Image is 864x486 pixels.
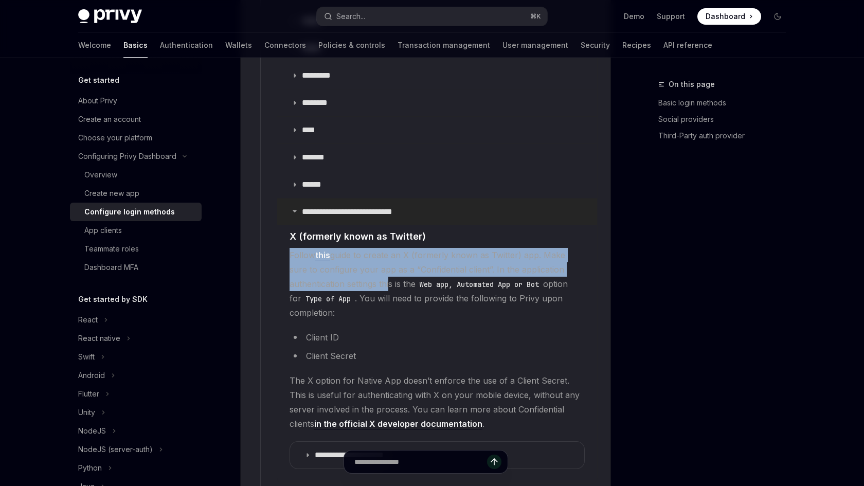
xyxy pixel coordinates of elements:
[769,8,786,25] button: Toggle dark mode
[84,243,139,255] div: Teammate roles
[78,132,152,144] div: Choose your platform
[84,169,117,181] div: Overview
[290,248,585,320] span: Follow guide to create an X (formerly known as Twitter) app. Make sure to configure your app as a...
[78,95,117,107] div: About Privy
[290,349,585,363] li: Client Secret
[78,351,95,363] div: Swift
[78,113,141,125] div: Create an account
[70,240,202,258] a: Teammate roles
[581,33,610,58] a: Security
[317,7,547,26] button: Search...⌘K
[264,33,306,58] a: Connectors
[78,443,153,456] div: NodeJS (server-auth)
[622,33,651,58] a: Recipes
[398,33,490,58] a: Transaction management
[78,293,148,305] h5: Get started by SDK
[70,92,202,110] a: About Privy
[70,110,202,129] a: Create an account
[70,166,202,184] a: Overview
[658,111,794,128] a: Social providers
[78,388,99,400] div: Flutter
[84,187,139,200] div: Create new app
[416,279,543,290] code: Web app, Automated App or Bot
[160,33,213,58] a: Authentication
[502,33,568,58] a: User management
[669,78,715,91] span: On this page
[487,455,501,469] button: Send message
[658,128,794,144] a: Third-Party auth provider
[78,150,176,163] div: Configuring Privy Dashboard
[84,224,122,237] div: App clients
[290,373,585,431] span: The X option for Native App doesn’t enforce the use of a Client Secret. This is useful for authen...
[123,33,148,58] a: Basics
[84,206,175,218] div: Configure login methods
[663,33,712,58] a: API reference
[290,229,426,243] span: X (formerly known as Twitter)
[78,74,119,86] h5: Get started
[315,250,330,261] a: this
[624,11,644,22] a: Demo
[78,33,111,58] a: Welcome
[84,261,138,274] div: Dashboard MFA
[657,11,685,22] a: Support
[290,330,585,345] li: Client ID
[225,33,252,58] a: Wallets
[78,314,98,326] div: React
[70,129,202,147] a: Choose your platform
[314,419,482,429] a: in the official X developer documentation
[78,332,120,345] div: React native
[318,33,385,58] a: Policies & controls
[70,184,202,203] a: Create new app
[697,8,761,25] a: Dashboard
[78,9,142,24] img: dark logo
[706,11,745,22] span: Dashboard
[301,293,355,304] code: Type of App
[78,425,106,437] div: NodeJS
[78,462,102,474] div: Python
[530,12,541,21] span: ⌘ K
[70,258,202,277] a: Dashboard MFA
[78,369,105,382] div: Android
[70,203,202,221] a: Configure login methods
[70,221,202,240] a: App clients
[336,10,365,23] div: Search...
[658,95,794,111] a: Basic login methods
[78,406,95,419] div: Unity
